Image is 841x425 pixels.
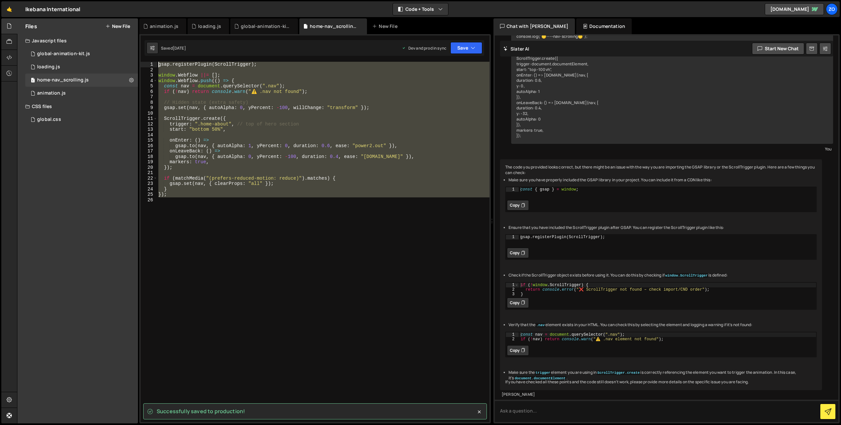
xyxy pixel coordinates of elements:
[37,117,61,123] div: global.css
[509,225,817,231] li: Ensure that you have included the ScrollTrigger plugin after GSAP. You can register the ScrollTri...
[502,392,820,397] div: [PERSON_NAME]
[141,89,157,95] div: 6
[141,100,157,105] div: 8
[509,273,817,278] li: Check if the ScrollTrigger object exists before using it. You can do this by checking if is defined:
[17,34,138,47] div: Javascript files
[506,287,519,292] div: 2
[25,87,138,100] div: 14777/43808.js
[141,105,157,111] div: 9
[157,408,245,415] span: Successfully saved to production!
[141,170,157,176] div: 21
[25,60,138,74] div: 14777/44450.js
[141,148,157,154] div: 17
[141,187,157,192] div: 24
[141,111,157,116] div: 10
[597,370,640,375] code: ScrollTrigger.create
[402,45,446,51] div: Dev and prod in sync
[37,77,89,83] div: home-nav_scrolling.js
[493,18,575,34] div: Chat with [PERSON_NAME]
[310,23,359,30] div: home-nav_scrolling.js
[141,165,157,170] div: 20
[37,51,90,57] div: global-animation-kit.js
[509,177,817,183] li: Make sure you have properly included the GSAP library in your project. You can include it from a ...
[535,323,545,327] code: .nav
[141,192,157,197] div: 25
[141,94,157,100] div: 7
[393,3,448,15] button: Code + Tools
[150,23,178,30] div: animation.js
[509,322,817,328] li: Verify that the element exists in your HTML. You can check this by selecting the element and logg...
[141,83,157,89] div: 5
[506,283,519,287] div: 1
[506,332,519,337] div: 1
[105,24,130,29] button: New File
[17,100,138,113] div: CSS files
[25,47,138,60] div: 14777/38309.js
[1,1,17,17] a: 🤙
[141,122,157,127] div: 12
[141,73,157,78] div: 3
[141,143,157,149] div: 16
[514,376,566,381] code: document.documentElement
[141,176,157,181] div: 22
[25,113,138,126] div: 14777/43548.css
[506,337,519,342] div: 2
[173,45,186,51] div: [DATE]
[372,23,400,30] div: New File
[507,345,529,356] button: Copy
[506,292,519,297] div: 3
[507,200,529,211] button: Copy
[141,127,157,132] div: 13
[31,78,35,83] span: 1
[141,159,157,165] div: 19
[37,64,60,70] div: loading.js
[161,45,186,51] div: Saved
[503,46,530,52] h2: Slater AI
[241,23,290,30] div: global-animation-kit.js
[513,145,831,152] div: You
[141,67,157,73] div: 2
[765,3,824,15] a: [DOMAIN_NAME]
[141,116,157,122] div: 11
[500,159,822,390] div: The code you provided looks correct, but there might be an issue with the way you are importing t...
[25,5,80,13] div: Ikebana International
[507,298,529,308] button: Copy
[141,78,157,84] div: 4
[141,197,157,203] div: 26
[141,138,157,143] div: 15
[25,23,37,30] h2: Files
[141,132,157,138] div: 14
[141,62,157,67] div: 1
[665,273,708,278] code: window.ScrollTrigger
[509,370,817,381] li: Make sure the element you are using in is correctly referencing the element you want to trigger t...
[576,18,632,34] div: Documentation
[507,248,529,258] button: Copy
[826,3,838,15] a: Zo
[37,90,66,96] div: animation.js
[752,43,804,55] button: Start new chat
[535,370,551,375] code: trigger
[198,23,221,30] div: loading.js
[506,187,519,192] div: 1
[141,181,157,187] div: 23
[25,74,138,87] div: 14777/43779.js
[141,154,157,160] div: 18
[506,235,519,239] div: 1
[450,42,482,54] button: Save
